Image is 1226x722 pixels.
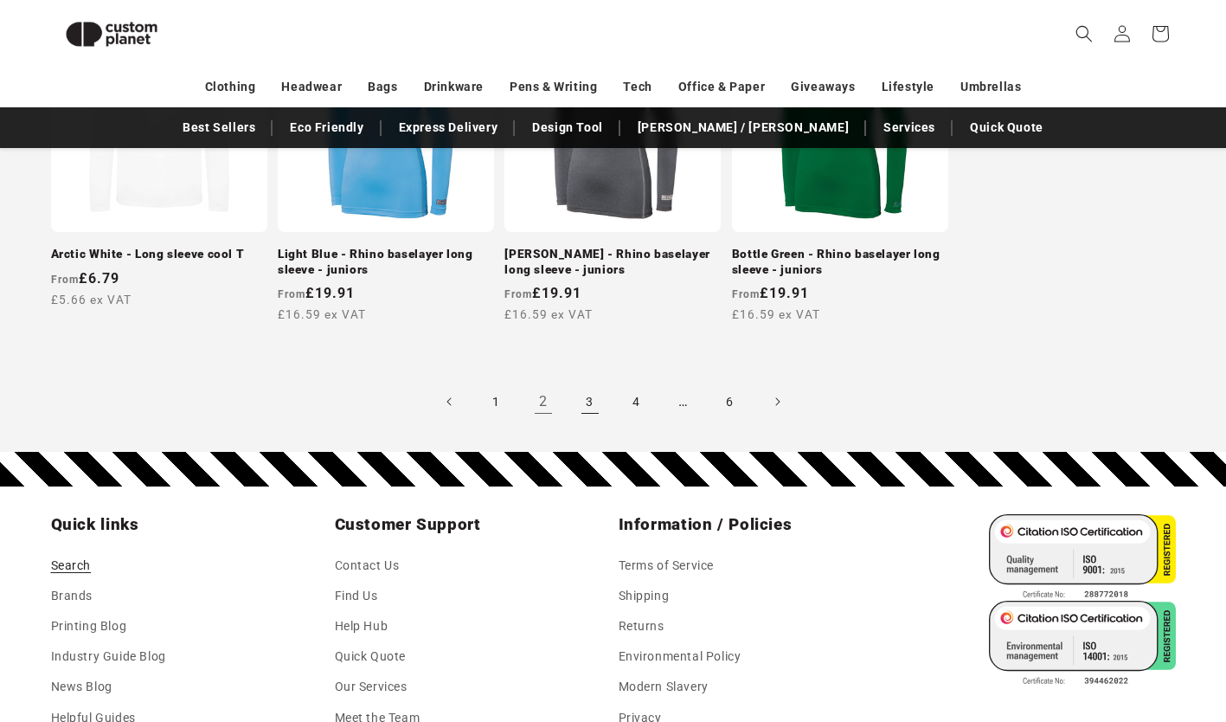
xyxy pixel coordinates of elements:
[791,72,855,102] a: Giveaways
[335,555,400,581] a: Contact Us
[618,383,656,421] a: Page 4
[51,247,267,262] a: Arctic White - Long sleeve cool T
[51,514,324,535] h2: Quick links
[51,641,166,672] a: Industry Guide Blog
[732,247,948,277] a: Bottle Green - Rhino baselayer long sleeve - juniors
[629,113,857,143] a: [PERSON_NAME] / [PERSON_NAME]
[281,72,342,102] a: Headwear
[478,383,516,421] a: Page 1
[335,641,407,672] a: Quick Quote
[335,611,388,641] a: Help Hub
[278,247,494,277] a: Light Blue - Rhino baselayer long sleeve - juniors
[619,555,715,581] a: Terms of Service
[504,247,721,277] a: [PERSON_NAME] - Rhino baselayer long sleeve - juniors
[937,535,1226,722] iframe: Chat Widget
[51,581,93,611] a: Brands
[1065,15,1103,53] summary: Search
[281,113,372,143] a: Eco Friendly
[571,383,609,421] a: Page 3
[875,113,944,143] a: Services
[431,383,469,421] a: Previous page
[524,383,562,421] a: Page 2
[51,555,92,581] a: Search
[174,113,264,143] a: Best Sellers
[51,7,172,61] img: Custom Planet
[424,72,484,102] a: Drinkware
[619,514,892,535] h2: Information / Policies
[390,113,507,143] a: Express Delivery
[619,672,709,702] a: Modern Slavery
[335,581,378,611] a: Find Us
[335,514,608,535] h2: Customer Support
[960,72,1021,102] a: Umbrellas
[51,611,127,641] a: Printing Blog
[51,672,112,702] a: News Blog
[664,383,703,421] span: …
[368,72,397,102] a: Bags
[961,113,1052,143] a: Quick Quote
[510,72,597,102] a: Pens & Writing
[678,72,765,102] a: Office & Paper
[882,72,934,102] a: Lifestyle
[619,581,670,611] a: Shipping
[205,72,256,102] a: Clothing
[619,641,741,672] a: Environmental Policy
[619,611,664,641] a: Returns
[335,672,408,702] a: Our Services
[623,72,652,102] a: Tech
[758,383,796,421] a: Next page
[989,514,1176,601] img: ISO 9001 Certified
[51,383,1176,421] nav: Pagination
[523,113,612,143] a: Design Tool
[711,383,749,421] a: Page 6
